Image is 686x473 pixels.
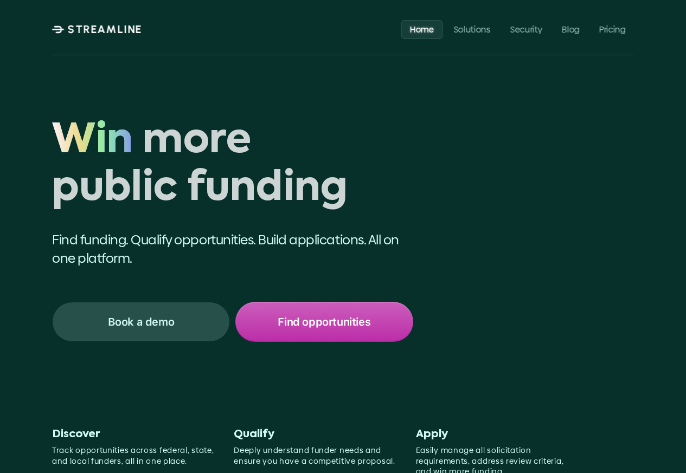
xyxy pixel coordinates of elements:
[67,23,142,36] p: STREAMLINE
[453,24,490,34] p: Solutions
[502,20,551,38] a: Security
[562,24,580,34] p: Blog
[52,302,230,342] a: Book a demo
[52,428,216,441] p: Discover
[510,24,542,34] p: Security
[52,231,413,267] p: Find funding. Qualify opportunities. Build applications. All on one platform.
[278,315,370,329] p: Find opportunities
[52,23,142,36] a: STREAMLINE
[234,445,398,466] p: Deeply understand funder needs and ensure you have a competitive proposal.
[52,445,216,466] p: Track opportunities across federal, state, and local funders, all in one place.
[553,20,588,38] a: Blog
[52,118,133,166] span: Win
[401,20,443,38] a: Home
[52,118,413,214] h1: Win more public funding
[591,20,634,38] a: Pricing
[108,315,175,329] p: Book a demo
[599,24,626,34] p: Pricing
[410,24,434,34] p: Home
[235,302,413,342] a: Find opportunities
[234,428,398,441] p: Qualify
[416,428,580,441] p: Apply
